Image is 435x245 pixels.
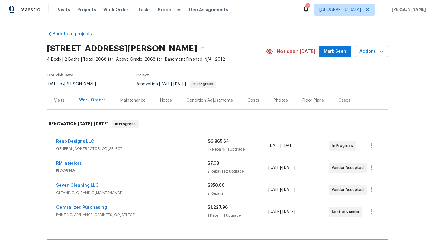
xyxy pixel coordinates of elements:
[332,187,366,193] span: Vendor Accepted
[283,144,295,148] span: [DATE]
[56,212,208,218] span: PAINTING, APPLIANCE, CABINETS, OD_SELECT
[268,188,281,192] span: [DATE]
[21,7,40,13] span: Maestro
[389,7,426,13] span: [PERSON_NAME]
[208,146,269,152] div: 17 Repairs | 1 Upgrade
[56,183,99,188] a: Seven Cleaning LLC
[208,212,268,218] div: 1 Repair | 1 Upgrade
[77,7,96,13] span: Projects
[159,82,172,86] span: [DATE]
[94,122,108,126] span: [DATE]
[338,97,350,103] div: Cases
[49,120,108,128] h6: RENOVATION
[56,168,208,174] span: FLOORING
[282,166,295,170] span: [DATE]
[282,210,295,214] span: [DATE]
[302,97,324,103] div: Floor Plans
[355,46,388,57] button: Actions
[189,7,228,13] span: Geo Assignments
[120,97,146,103] div: Maintenance
[47,114,388,134] div: RENOVATION [DATE]-[DATE]In Progress
[58,7,70,13] span: Visits
[47,56,266,62] span: 4 Beds | 2 Baths | Total: 2068 ft² | Above Grade: 2068 ft² | Basement Finished: N/A | 2012
[208,139,229,144] span: $6,865.64
[268,187,295,193] span: -
[269,143,295,149] span: -
[47,31,105,37] a: Back to all projects
[56,205,107,210] a: Centralized Purchasing
[208,183,225,188] span: $350.00
[173,82,186,86] span: [DATE]
[159,82,186,86] span: -
[197,43,208,54] button: Copy Address
[158,7,182,13] span: Properties
[208,161,219,166] span: $7.03
[190,82,216,86] span: In Progress
[305,4,310,10] div: 34
[56,146,208,152] span: GENERAL_CONTRACTOR, OD_SELECT
[208,205,228,210] span: $1,227.96
[47,81,103,88] div: by [PERSON_NAME]
[78,122,108,126] span: -
[160,97,172,103] div: Notes
[324,48,346,56] span: Mark Seen
[332,165,366,171] span: Vendor Accepted
[78,122,92,126] span: [DATE]
[103,7,131,13] span: Work Orders
[208,168,268,174] div: 2 Repairs | 2 Upgrade
[319,46,351,57] button: Mark Seen
[56,190,208,196] span: CLEANING, CLEANING_MAINTENANCE
[277,49,315,55] span: Not seen [DATE]
[47,73,73,77] span: Last Visit Date
[319,7,361,13] span: [GEOGRAPHIC_DATA]
[282,188,295,192] span: [DATE]
[136,82,216,86] span: Renovation
[208,190,268,196] div: 2 Repairs
[47,46,197,52] h2: [STREET_ADDRESS][PERSON_NAME]
[54,97,65,103] div: Visits
[56,139,94,144] a: Reno Designs LLC
[56,161,82,166] a: RM Interiors
[47,82,60,86] span: [DATE]
[268,166,281,170] span: [DATE]
[359,48,383,56] span: Actions
[332,143,355,149] span: In Progress
[186,97,233,103] div: Condition Adjustments
[332,209,362,215] span: Sent to vendor
[247,97,259,103] div: Costs
[79,97,106,103] div: Work Orders
[136,73,149,77] span: Project
[268,165,295,171] span: -
[268,210,281,214] span: [DATE]
[138,8,151,12] span: Tasks
[274,97,288,103] div: Photos
[268,209,295,215] span: -
[113,121,138,127] span: In Progress
[269,144,281,148] span: [DATE]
